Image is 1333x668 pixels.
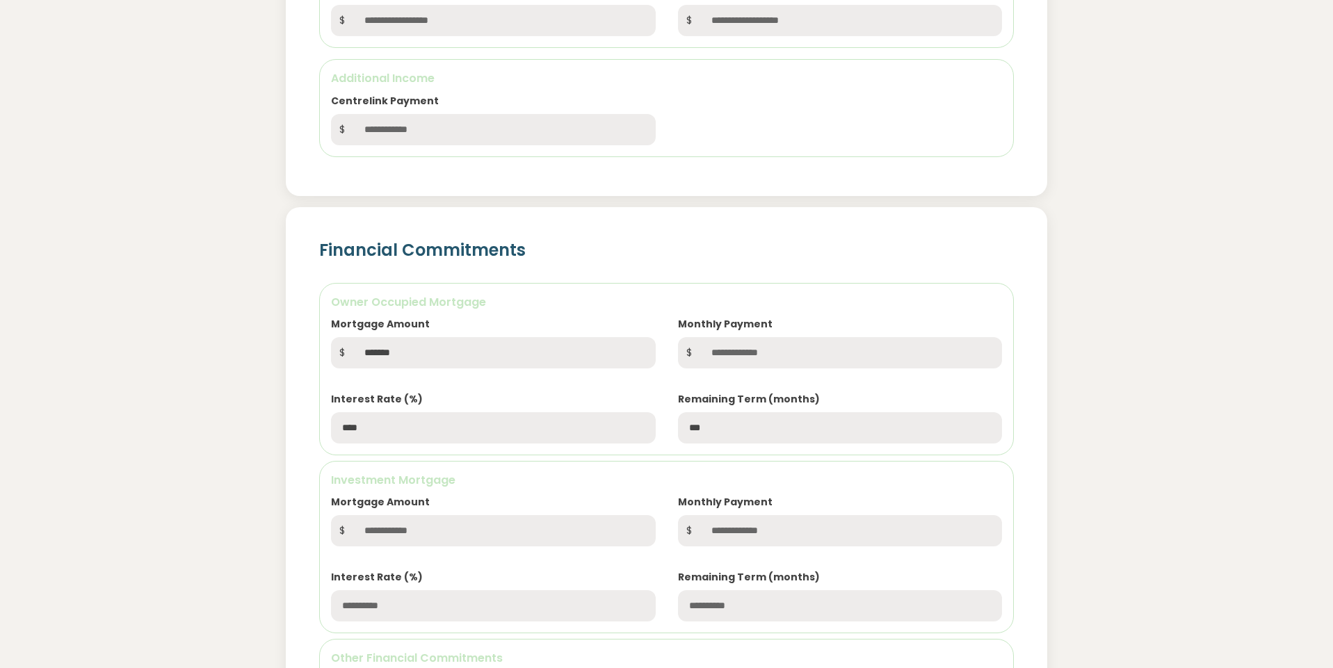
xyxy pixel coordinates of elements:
span: $ [678,515,700,546]
span: $ [678,337,700,368]
label: Remaining Term (months) [678,570,820,585]
iframe: Chat Widget [1263,601,1333,668]
h6: Investment Mortgage [331,473,455,488]
span: $ [331,5,353,36]
h2: Financial Commitments [319,241,1014,261]
label: Monthly Payment [678,317,773,332]
span: $ [331,114,353,145]
label: Interest Rate (%) [331,570,423,585]
label: Mortgage Amount [331,495,430,510]
label: Interest Rate (%) [331,392,423,407]
label: Monthly Payment [678,495,773,510]
span: $ [678,5,700,36]
span: $ [331,515,353,546]
h6: Other Financial Commitments [331,651,1002,666]
h6: Additional Income [331,71,1002,86]
h6: Owner Occupied Mortgage [331,295,486,310]
label: Mortgage Amount [331,317,430,332]
label: Remaining Term (months) [678,392,820,407]
label: Centrelink Payment [331,94,439,108]
span: $ [331,337,353,368]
